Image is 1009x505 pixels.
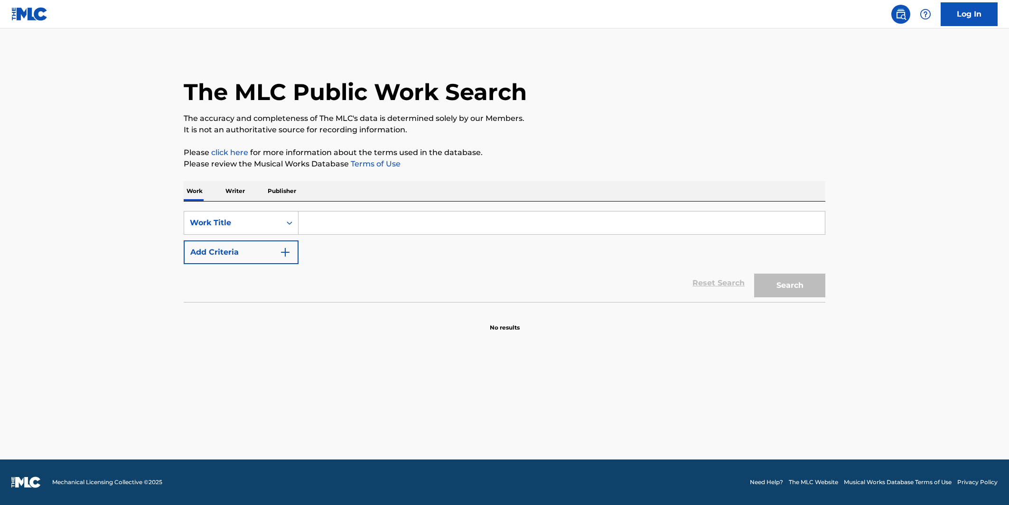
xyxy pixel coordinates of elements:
p: The accuracy and completeness of The MLC's data is determined solely by our Members. [184,113,825,124]
p: No results [490,312,520,332]
div: Help [916,5,935,24]
a: click here [211,148,248,157]
p: Please review the Musical Works Database [184,158,825,170]
p: Please for more information about the terms used in the database. [184,147,825,158]
img: 9d2ae6d4665cec9f34b9.svg [280,247,291,258]
button: Add Criteria [184,240,299,264]
a: The MLC Website [789,478,838,487]
a: Log In [941,2,998,26]
a: Terms of Use [349,159,401,168]
img: help [920,9,931,20]
img: MLC Logo [11,7,48,21]
p: It is not an authoritative source for recording information. [184,124,825,136]
div: Work Title [190,217,275,229]
p: Work [184,181,206,201]
a: Public Search [891,5,910,24]
a: Privacy Policy [957,478,998,487]
p: Publisher [265,181,299,201]
a: Need Help? [750,478,783,487]
span: Mechanical Licensing Collective © 2025 [52,478,162,487]
img: search [895,9,906,20]
form: Search Form [184,211,825,302]
h1: The MLC Public Work Search [184,78,527,106]
img: logo [11,477,41,488]
p: Writer [223,181,248,201]
a: Musical Works Database Terms of Use [844,478,952,487]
